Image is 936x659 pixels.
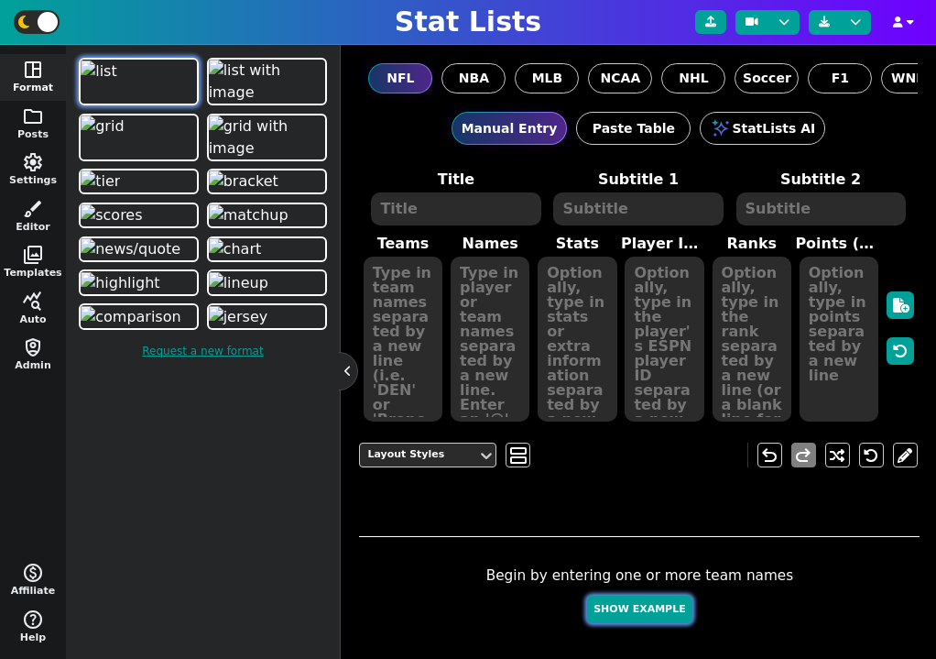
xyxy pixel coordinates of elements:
[359,233,446,255] label: Teams
[891,69,936,88] span: WNBA
[795,233,882,255] label: Points (< 8 teams)
[81,204,142,226] img: scores
[547,169,729,191] label: Subtitle 1
[447,233,534,255] label: Names
[209,238,262,260] img: chart
[791,443,816,467] button: redo
[386,69,414,88] span: NFL
[601,69,641,88] span: NCAA
[365,169,547,191] label: Title
[209,204,288,226] img: matchup
[209,115,325,159] img: grid with image
[534,233,621,255] label: Stats
[700,112,825,145] button: StatLists AI
[587,596,691,624] button: Show Example
[22,336,44,358] span: shield_person
[22,151,44,173] span: settings
[75,334,331,368] a: Request a new format
[757,443,782,467] button: undo
[22,291,44,313] span: query_stats
[81,306,180,328] img: comparison
[832,69,849,88] span: F1
[22,244,44,266] span: photo_library
[209,306,268,328] img: jersey
[22,562,44,584] span: monetization_on
[81,60,117,82] img: list
[730,169,912,191] label: Subtitle 2
[81,272,159,294] img: highlight
[81,115,124,137] img: grid
[22,198,44,220] span: brush
[209,272,268,294] img: lineup
[22,59,44,81] span: space_dashboard
[359,566,920,632] div: Begin by entering one or more team names
[621,233,708,255] label: Player ID/Image URL
[81,238,180,260] img: news/quote
[209,60,325,104] img: list with image
[743,69,791,88] span: Soccer
[209,170,278,192] img: bracket
[532,69,563,88] span: MLB
[792,445,814,467] span: redo
[708,233,795,255] label: Ranks
[758,445,780,467] span: undo
[81,170,120,192] img: tier
[452,112,568,145] button: Manual Entry
[576,112,691,145] button: Paste Table
[22,105,44,127] span: folder
[679,69,708,88] span: NHL
[395,5,541,38] h1: Stat Lists
[22,609,44,631] span: help
[459,69,489,88] span: NBA
[367,447,470,463] div: Layout Styles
